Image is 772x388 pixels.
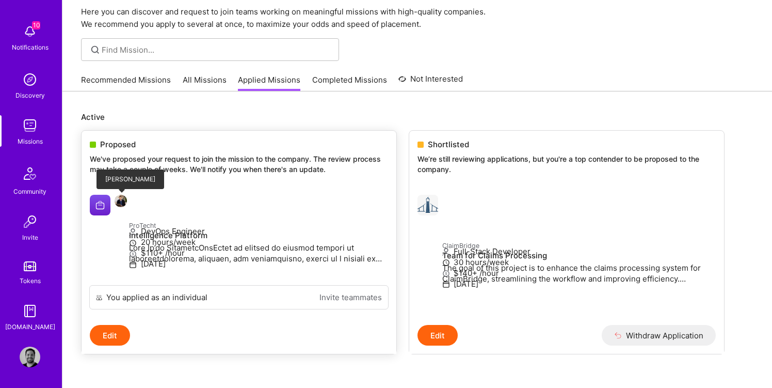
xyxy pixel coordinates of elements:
i: icon Clock [129,239,137,247]
div: Invite [22,232,38,243]
p: 20 hours/week [129,237,388,247]
img: tokens [24,261,36,271]
img: bell [20,21,40,42]
i: icon Applicant [442,248,450,256]
img: User Avatar [20,347,40,367]
i: icon MoneyGray [129,250,137,258]
a: Not Interested [398,73,463,91]
p: [DATE] [129,258,388,269]
input: Find Mission... [102,44,331,55]
div: You applied as an individual [106,292,207,303]
button: Withdraw Application [602,325,716,346]
img: guide book [20,301,40,321]
button: Edit [417,325,458,346]
a: User Avatar [17,347,43,367]
div: Missions [18,136,43,147]
img: Elon Salfati [115,195,127,207]
i: icon Calendar [442,281,450,288]
a: ClaimBridge company logoClaimBridgeTeam for Claims ProcessingThe goal of this project is to enhan... [409,187,724,325]
p: DevOps Engineer [129,226,388,237]
p: 30 hours/week [442,257,716,268]
a: Recommended Missions [81,74,171,91]
i: icon MoneyGray [442,270,450,277]
img: Invite [20,211,40,232]
p: $110+ /hour [129,247,388,258]
a: ProTecht company logoElon SalfatiProTechtIntelligence PlatformLore Ip’do SitametcOnsEctet ad elit... [82,187,396,285]
div: Discovery [15,90,45,101]
span: Proposed [100,139,136,150]
a: Completed Missions [312,74,387,91]
a: Applied Missions [238,74,300,91]
p: We’re still reviewing applications, but you're a top contender to be proposed to the company. [417,154,716,174]
span: Shortlisted [428,139,469,150]
i: icon SearchGrey [89,44,101,56]
i: icon Calendar [129,261,137,269]
img: Community [18,161,42,186]
p: We've proposed your request to join the mission to the company. The review process may take a cou... [90,154,388,174]
a: Invite teammates [319,292,382,303]
button: Edit [90,325,130,346]
div: [DOMAIN_NAME] [5,321,55,332]
img: ClaimBridge company logo [417,195,438,215]
p: Here you can discover and request to join teams working on meaningful missions with high-quality ... [81,6,753,30]
img: ProTecht company logo [90,195,110,215]
div: Tokens [20,275,41,286]
img: discovery [20,69,40,90]
div: Notifications [12,42,49,53]
span: 10 [32,21,40,29]
p: $140+ /hour [442,268,716,278]
a: All Missions [183,74,227,91]
i: icon Clock [442,259,450,267]
p: Full-Stack Developer [442,246,716,257]
p: [DATE] [442,278,716,289]
div: Community [13,186,46,197]
img: teamwork [20,115,40,136]
p: Active [81,112,753,122]
i: icon Applicant [129,228,137,236]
